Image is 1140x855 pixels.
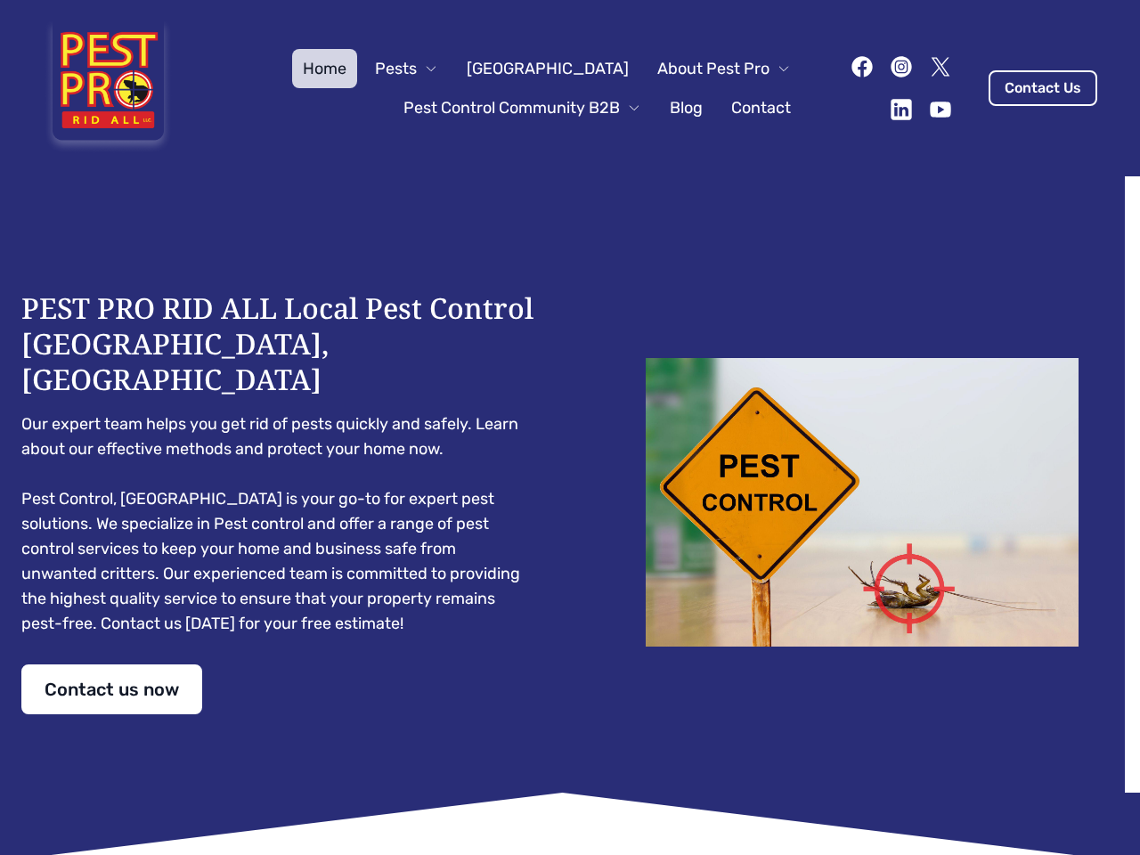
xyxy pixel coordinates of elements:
a: Contact us now [21,664,202,714]
span: About Pest Pro [657,56,769,81]
span: Pest Control Community B2B [403,95,620,120]
a: Contact Us [989,70,1097,106]
img: Pest Pro Rid All [43,21,174,155]
button: Pest Control Community B2B [393,88,652,127]
pre: Our expert team helps you get rid of pests quickly and safely. Learn about our effective methods ... [21,411,534,636]
a: Contact [721,88,802,127]
h1: PEST PRO RID ALL Local Pest Control [GEOGRAPHIC_DATA], [GEOGRAPHIC_DATA] [21,290,534,397]
button: Pests [364,49,449,88]
a: Home [292,49,357,88]
a: [GEOGRAPHIC_DATA] [456,49,639,88]
img: Dead cockroach on floor with caution sign pest control [606,358,1119,647]
span: Pests [375,56,417,81]
a: Blog [659,88,713,127]
button: About Pest Pro [647,49,802,88]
